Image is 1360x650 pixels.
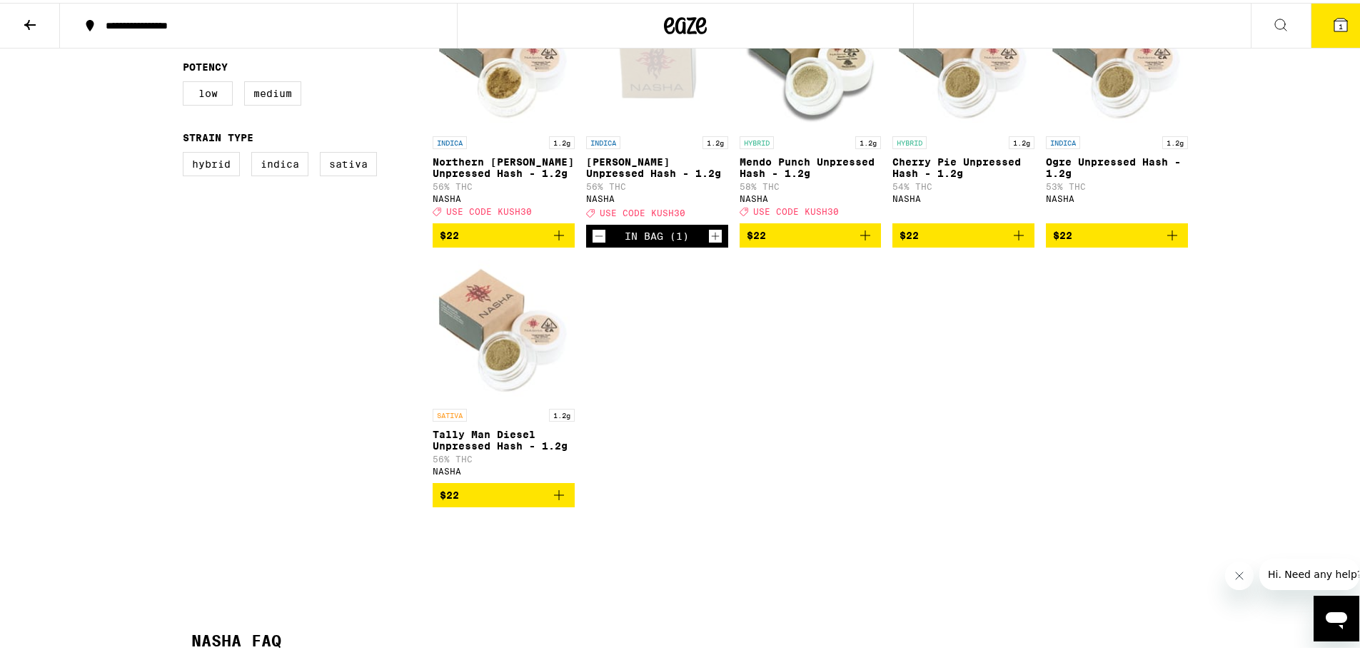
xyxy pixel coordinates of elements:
div: NASHA [1046,191,1188,200]
button: Increment [708,226,722,240]
p: INDICA [586,133,620,146]
p: 1.2g [549,133,575,146]
iframe: Button to launch messaging window [1314,593,1359,639]
div: NASHA [433,191,575,200]
button: Add to bag [892,220,1034,245]
div: NASHA [892,191,1034,200]
p: Cherry Pie Unpressed Hash - 1.2g [892,153,1034,176]
p: HYBRID [740,133,774,146]
button: Add to bag [1046,220,1188,245]
p: Ogre Unpressed Hash - 1.2g [1046,153,1188,176]
div: NASHA [740,191,882,200]
p: Northern [PERSON_NAME] Unpressed Hash - 1.2g [433,153,575,176]
p: [PERSON_NAME] Unpressed Hash - 1.2g [586,153,728,176]
div: NASHA [433,464,575,473]
label: Indica [251,149,308,173]
p: Mendo Punch Unpressed Hash - 1.2g [740,153,882,176]
p: Tally Man Diesel Unpressed Hash - 1.2g [433,426,575,449]
iframe: Message from company [1259,556,1359,587]
p: 1.2g [855,133,881,146]
p: 1.2g [1162,133,1188,146]
span: $22 [440,227,459,238]
span: $22 [900,227,919,238]
p: 53% THC [1046,179,1188,188]
div: NASHA [586,191,728,200]
p: 1.2g [549,406,575,419]
span: USE CODE KUSH30 [753,204,839,213]
iframe: Close message [1225,559,1254,587]
img: NASHA - Tally Man Diesel Unpressed Hash - 1.2g [433,256,575,399]
span: $22 [747,227,766,238]
button: Add to bag [433,480,575,504]
span: Hi. Need any help? [9,10,103,21]
legend: Strain Type [183,129,253,141]
p: INDICA [1046,133,1080,146]
span: USE CODE KUSH30 [600,205,685,215]
span: $22 [1053,227,1072,238]
p: 1.2g [1009,133,1034,146]
p: 58% THC [740,179,882,188]
label: Low [183,78,233,103]
label: Medium [244,78,301,103]
div: In Bag (1) [625,228,689,239]
span: USE CODE KUSH30 [446,204,532,213]
p: INDICA [433,133,467,146]
p: 54% THC [892,179,1034,188]
p: 56% THC [586,179,728,188]
span: 1 [1339,19,1343,28]
legend: Potency [183,59,228,70]
p: 56% THC [433,179,575,188]
p: 56% THC [433,452,575,461]
span: $22 [440,487,459,498]
label: Hybrid [183,149,240,173]
a: Open page for Tally Man Diesel Unpressed Hash - 1.2g from NASHA [433,256,575,480]
p: 1.2g [702,133,728,146]
button: Add to bag [740,220,882,245]
p: HYBRID [892,133,927,146]
p: SATIVA [433,406,467,419]
label: Sativa [320,149,377,173]
button: Add to bag [433,220,575,245]
button: Decrement [592,226,606,240]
